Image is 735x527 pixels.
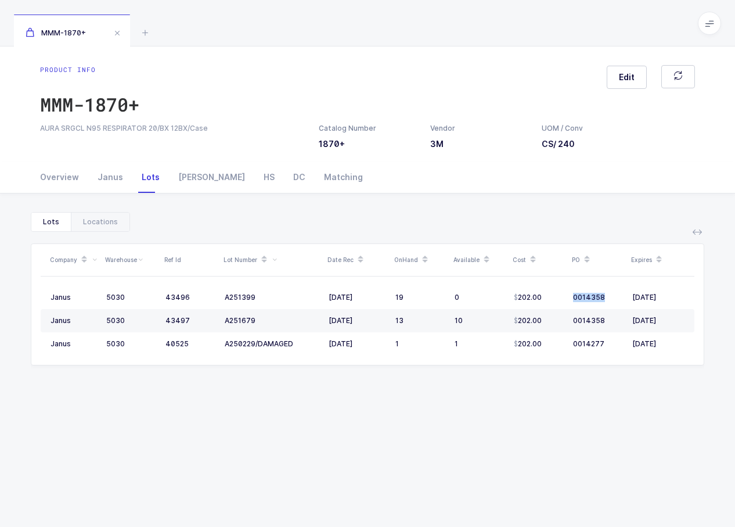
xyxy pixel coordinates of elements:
div: Lot Number [224,250,320,270]
h3: 3M [430,138,528,150]
div: Matching [315,162,363,193]
div: DC [284,162,315,193]
div: AURA SRGCL N95 RESPIRATOR 20/BX 12BX/Case [40,123,305,134]
div: Company [50,250,98,270]
div: [DATE] [632,316,684,325]
div: [DATE] [632,339,684,349]
div: 19 [395,293,445,302]
div: Vendor [430,123,528,134]
span: 43496 [165,293,190,302]
div: 0014358 [573,316,623,325]
div: 5030 [106,293,156,302]
div: 5030 [106,339,156,349]
div: 0014358 [573,293,623,302]
div: 5030 [106,316,156,325]
span: / 240 [553,139,575,149]
div: [DATE] [632,293,684,302]
div: 13 [395,316,445,325]
div: Janus [88,162,132,193]
div: Locations [71,213,129,231]
div: Janus [51,339,97,349]
div: 202.00 [514,339,542,349]
div: [DATE] [329,316,386,325]
div: Warehouse [105,250,157,270]
div: Janus [51,293,97,302]
div: PO [572,250,624,270]
div: 1 [455,339,505,349]
div: 0014277 [573,339,623,349]
button: Edit [607,66,647,89]
div: Overview [40,162,88,193]
div: 0 [455,293,505,302]
div: Ref Id [164,255,217,264]
span: MMM-1870+ [26,28,86,37]
div: 1 [395,339,445,349]
h3: CS [542,138,583,150]
span: A251679 [225,316,255,325]
span: Edit [619,71,635,83]
div: [PERSON_NAME] [169,162,254,193]
span: A250229/DAMAGED [225,339,293,348]
div: Date Rec [327,250,387,270]
div: [DATE] [329,339,386,349]
div: Product info [40,65,139,74]
div: Available [453,250,506,270]
div: Lots [31,213,71,231]
span: A251399 [225,293,255,302]
div: 202.00 [514,293,542,302]
div: 10 [455,316,505,325]
div: [DATE] [329,293,386,302]
div: Expires [631,250,691,270]
div: Janus [51,316,97,325]
span: 43497 [165,316,190,325]
div: HS [254,162,284,193]
div: 202.00 [514,316,542,325]
div: Cost [513,250,565,270]
div: Lots [132,162,169,193]
div: UOM / Conv [542,123,583,134]
span: 40525 [165,339,189,348]
div: OnHand [394,250,446,270]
